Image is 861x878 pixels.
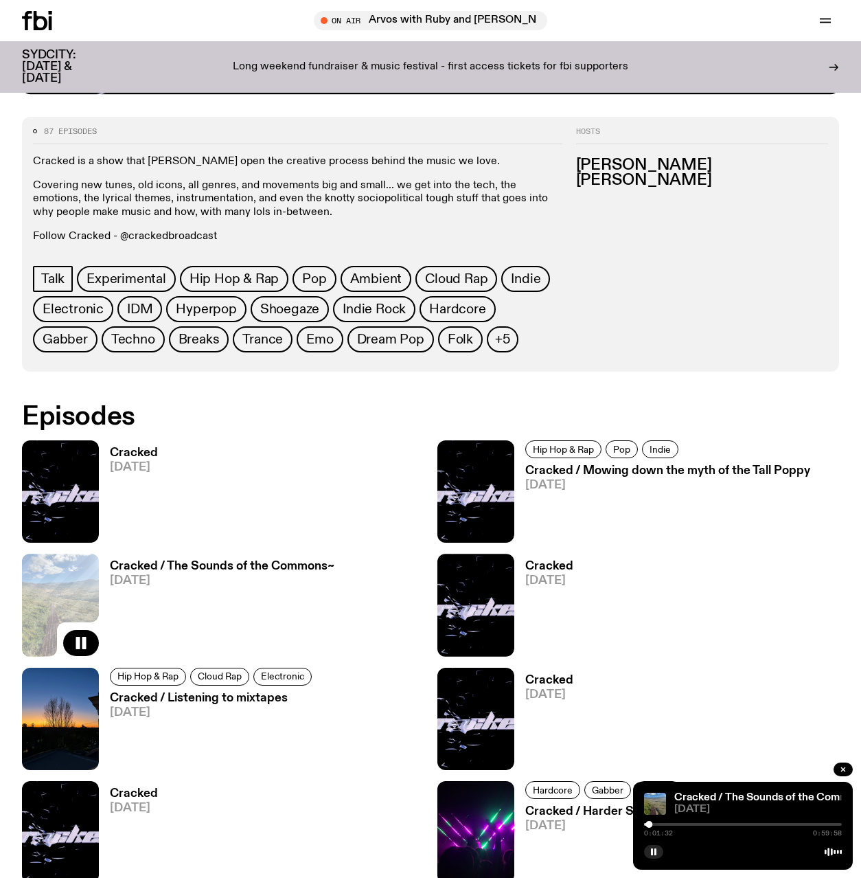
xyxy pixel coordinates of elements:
span: +5 [495,332,510,347]
a: Cracked / Mowing down the myth of the Tall Poppy[DATE] [514,465,810,543]
a: Hardcore [525,781,580,799]
h3: Cracked [110,788,158,800]
a: Folk [438,326,483,352]
span: 0:01:32 [644,830,673,837]
a: Electronic [253,668,312,686]
button: On AirArvos with Ruby and [PERSON_NAME] [314,11,547,30]
h3: Cracked / Mowing down the myth of the Tall Poppy [525,465,810,477]
img: Logo for Podcast Cracked. Black background, with white writing, with glass smashing graphics [437,440,514,543]
span: Hip Hop & Rap [533,444,594,454]
a: Talk [33,266,73,292]
span: Cloud Rap [198,671,242,682]
span: [DATE] [525,689,573,701]
span: Pop [302,271,326,286]
span: Gabber [592,785,623,795]
img: Logo for Podcast Cracked. Black background, with white writing, with glass smashing graphics [437,554,514,656]
span: Indie Rock [343,302,406,317]
span: 87 episodes [44,128,97,135]
h3: Cracked / The Sounds of the Commons~ [110,561,334,572]
a: Trance [233,326,292,352]
a: Hip Hop & Rap [525,440,601,458]
p: Follow Cracked - @crackedbroadcast [33,230,562,243]
span: Hyperpop [176,302,236,317]
span: Hip Hop & Rap [117,671,179,682]
span: [DATE] [110,802,158,814]
span: Experimental [87,271,166,286]
a: Cracked[DATE] [99,447,158,543]
span: Emo [306,332,333,347]
span: Ambient [350,271,402,286]
a: Indie Rock [333,296,415,322]
span: 0:59:58 [813,830,842,837]
a: Electronic [33,296,113,322]
h3: [PERSON_NAME] [576,158,828,173]
a: Indie [642,440,678,458]
a: Emo [297,326,343,352]
span: Pop [613,444,630,454]
span: [DATE] [525,575,573,587]
a: Ambient [341,266,412,292]
button: +5 [487,326,518,352]
a: Cloud Rap [415,266,497,292]
h3: SYDCITY: [DATE] & [DATE] [22,49,110,85]
a: Cloud Rap [190,668,249,686]
span: Breaks [179,332,220,347]
a: Pop [292,266,336,292]
a: IDM [117,296,162,322]
span: Techno [111,332,155,347]
p: Covering new tunes, old icons, all genres, and movements big and small... we get into the tech, t... [33,179,562,219]
span: Electronic [261,671,304,682]
span: Hardcore [429,302,485,317]
span: Folk [448,332,473,347]
span: Shoegaze [260,302,319,317]
span: Dream Pop [357,332,424,347]
a: Cracked / Listening to mixtapes[DATE] [99,693,316,770]
span: [DATE] [110,462,158,473]
a: Hip Hop & Rap [110,668,186,686]
span: Electronic [43,302,104,317]
p: Cracked is a show that [PERSON_NAME] open the creative process behind the music we love. [33,155,562,168]
span: Trance [242,332,283,347]
a: Breaks [169,326,229,352]
a: Hyperpop [166,296,246,322]
a: Techno [102,326,165,352]
span: Gabber [43,332,88,347]
h3: Cracked [525,675,573,686]
a: Shoegaze [251,296,329,322]
a: Dream Pop [347,326,434,352]
h2: Episodes [22,405,562,429]
h3: [PERSON_NAME] [576,173,828,188]
a: Gabber [33,326,97,352]
h2: Hosts [576,128,828,144]
a: Indie [501,266,550,292]
a: Hip Hop & Rap [180,266,288,292]
img: Logo for Podcast Cracked. Black background, with white writing, with glass smashing graphics [437,668,514,770]
a: Cracked[DATE] [514,675,573,770]
span: Indie [650,444,671,454]
h3: Cracked / Listening to mixtapes [110,693,316,704]
a: Hardcore [420,296,495,322]
span: Indie [511,271,540,286]
span: [DATE] [110,707,316,719]
h3: Cracked / Harder Styles [525,806,685,818]
h3: Cracked [110,447,158,459]
span: [DATE] [674,804,842,815]
a: Cracked / The Sounds of the Commons~[DATE] [99,561,334,656]
span: Talk [41,271,65,286]
span: Hip Hop & Rap [190,271,279,286]
span: [DATE] [110,575,334,587]
a: Experimental [77,266,176,292]
span: IDM [127,302,152,317]
a: Pop [606,440,638,458]
h3: Cracked [525,561,573,572]
span: Cloud Rap [425,271,487,286]
p: Long weekend fundraiser & music festival - first access tickets for fbi supporters [233,61,628,74]
a: Cracked[DATE] [514,561,573,656]
a: Gabber [584,781,631,799]
span: [DATE] [525,820,685,832]
img: Logo for Podcast Cracked. Black background, with white writing, with glass smashing graphics [22,440,99,543]
span: [DATE] [525,480,810,491]
span: Hardcore [533,785,573,795]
